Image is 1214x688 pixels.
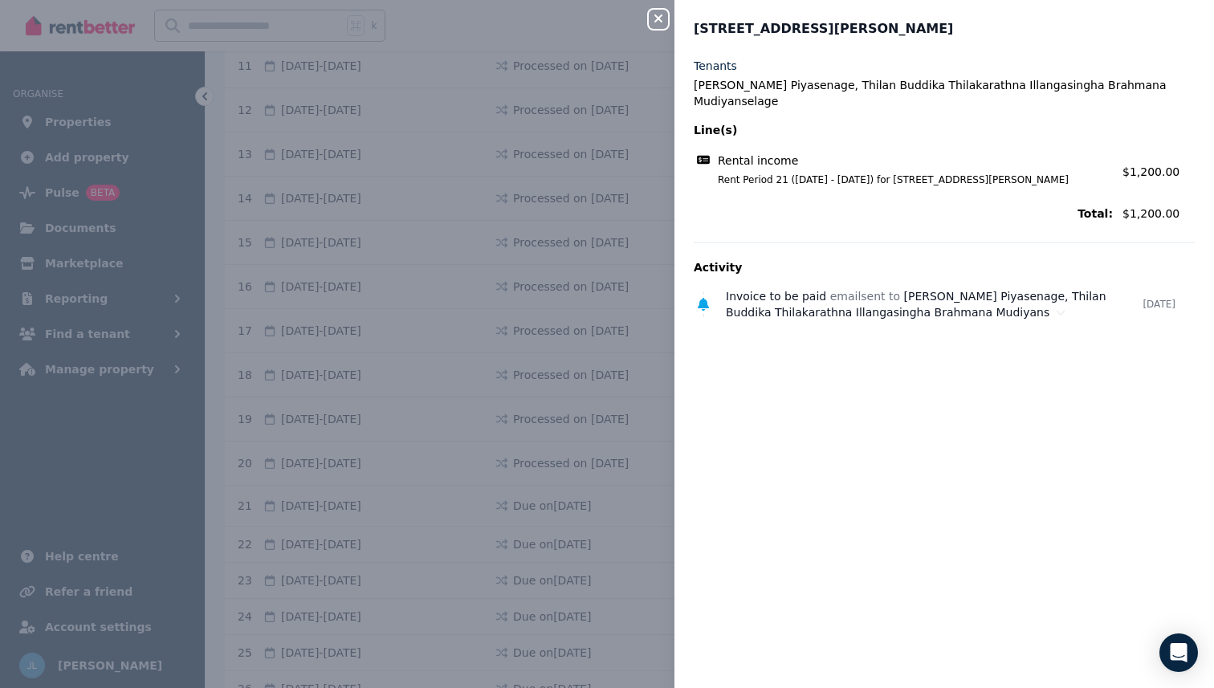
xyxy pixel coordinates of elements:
[694,122,1113,138] span: Line(s)
[694,77,1195,109] legend: [PERSON_NAME] Piyasenage, Thilan Buddika Thilakarathna Illangasingha Brahmana Mudiyanselage
[694,19,953,39] span: [STREET_ADDRESS][PERSON_NAME]
[694,206,1113,222] span: Total:
[1122,206,1195,222] span: $1,200.00
[699,173,1113,186] span: Rent Period 21 ([DATE] - [DATE]) for [STREET_ADDRESS][PERSON_NAME]
[1159,633,1198,672] div: Open Intercom Messenger
[1122,165,1179,178] span: $1,200.00
[726,290,1106,319] span: [PERSON_NAME] Piyasenage, Thilan Buddika Thilakarathna Illangasingha Brahmana Mudiyans
[726,290,826,303] span: Invoice to be paid
[694,259,1195,275] p: Activity
[694,58,737,74] label: Tenants
[726,288,1143,320] div: email sent to
[1143,298,1175,311] time: [DATE]
[718,153,798,169] span: Rental income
